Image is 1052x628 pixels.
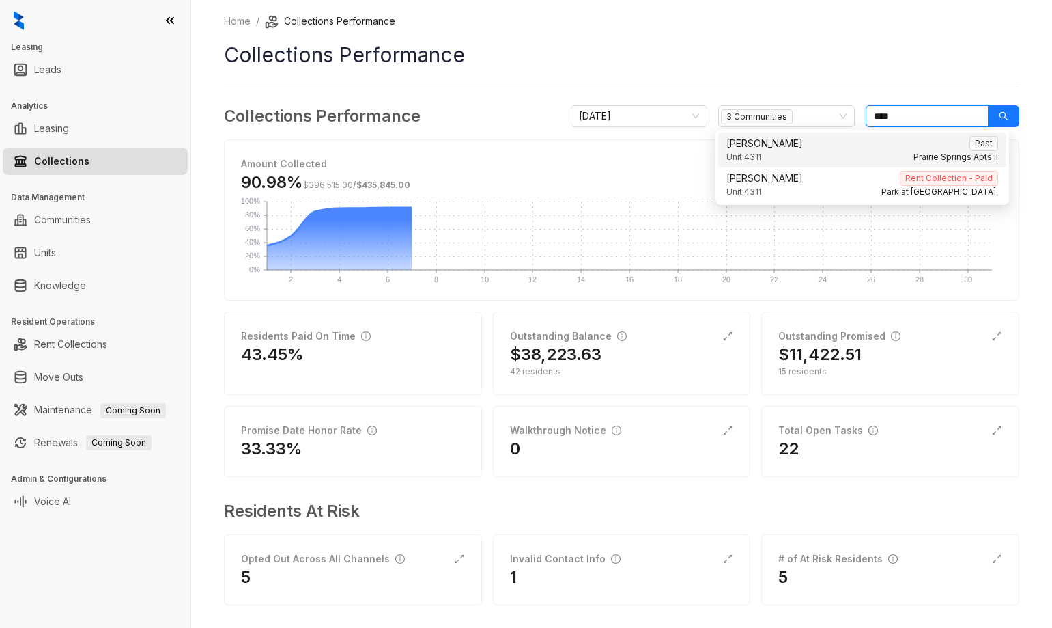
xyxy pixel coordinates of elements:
[881,186,998,199] span: Park at [GEOGRAPHIC_DATA].
[11,100,190,112] h3: Analytics
[241,551,405,566] div: Opted Out Across All Channels
[3,396,188,424] li: Maintenance
[245,210,260,219] text: 80%
[367,426,377,435] span: info-circle
[510,423,621,438] div: Walkthrough Notice
[999,111,1008,121] span: search
[241,438,302,460] h2: 33.33%
[434,275,438,284] text: 8
[722,554,733,564] span: expand-alt
[34,331,107,358] a: Rent Collections
[510,551,621,566] div: Invalid Contact Info
[241,344,304,366] h2: 43.45%
[256,14,259,29] li: /
[34,429,152,456] a: RenewalsComing Soon
[221,14,253,29] a: Home
[34,272,86,299] a: Knowledge
[611,554,621,564] span: info-circle
[34,364,83,391] a: Move Outs
[337,275,341,284] text: 4
[241,172,410,193] h3: 90.98%
[726,136,803,151] span: [PERSON_NAME]
[721,109,793,124] span: 3 Communities
[612,426,621,435] span: info-circle
[11,41,190,53] h3: Leasing
[915,275,924,284] text: 28
[3,331,188,358] li: Rent Collections
[241,329,371,344] div: Residents Paid On Time
[991,554,1002,564] span: expand-alt
[778,344,862,366] h2: $11,422.51
[303,180,353,190] span: $396,515.00
[245,251,260,260] text: 20%
[726,151,762,164] span: Unit: 4311
[778,438,799,460] h2: 22
[819,275,827,284] text: 24
[11,316,190,328] h3: Resident Operations
[3,488,188,515] li: Voice AI
[674,275,682,284] text: 18
[867,275,875,284] text: 26
[577,275,585,284] text: 14
[241,423,377,438] div: Promise Date Honor Rate
[969,136,998,151] span: Past
[510,329,627,344] div: Outstanding Balance
[3,272,188,299] li: Knowledge
[356,180,410,190] span: $435,845.00
[778,566,788,588] h2: 5
[249,265,260,273] text: 0%
[991,331,1002,342] span: expand-alt
[900,171,998,186] span: Rent Collection - Paid
[86,435,152,450] span: Coming Soon
[34,115,69,142] a: Leasing
[11,191,190,204] h3: Data Management
[34,239,56,267] a: Units
[34,206,91,234] a: Communities
[778,366,1002,378] div: 15 residents
[726,171,803,186] span: [PERSON_NAME]
[726,186,762,199] span: Unit: 4311
[868,426,878,435] span: info-circle
[34,56,61,83] a: Leads
[528,275,537,284] text: 12
[510,366,734,378] div: 42 residents
[481,275,489,284] text: 10
[991,425,1002,436] span: expand-alt
[510,344,601,366] h2: $38,223.63
[722,425,733,436] span: expand-alt
[241,158,327,169] strong: Amount Collected
[579,106,699,126] span: October 2025
[3,239,188,267] li: Units
[361,331,371,341] span: info-circle
[303,180,410,190] span: /
[3,364,188,391] li: Move Outs
[510,438,520,460] h2: 0
[265,14,395,29] li: Collections Performance
[913,151,998,164] span: Prairie Springs Apts II
[241,566,251,588] h2: 5
[289,275,293,284] text: 2
[888,554,898,564] span: info-circle
[386,275,390,284] text: 6
[11,473,190,485] h3: Admin & Configurations
[34,488,71,515] a: Voice AI
[891,331,900,341] span: info-circle
[224,499,1008,523] h3: Residents At Risk
[722,275,730,284] text: 20
[245,238,260,246] text: 40%
[722,331,733,342] span: expand-alt
[245,224,260,232] text: 60%
[770,275,778,284] text: 22
[625,275,634,284] text: 16
[14,11,24,30] img: logo
[224,104,421,128] h3: Collections Performance
[3,56,188,83] li: Leads
[778,423,878,438] div: Total Open Tasks
[454,554,465,564] span: expand-alt
[224,40,1019,70] h1: Collections Performance
[3,206,188,234] li: Communities
[395,554,405,564] span: info-circle
[3,429,188,456] li: Renewals
[34,148,89,175] a: Collections
[510,566,517,588] h2: 1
